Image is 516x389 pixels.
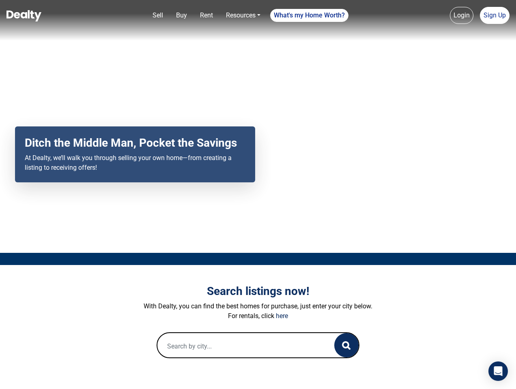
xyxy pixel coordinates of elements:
[223,7,264,24] a: Resources
[6,10,41,21] img: Dealty - Buy, Sell & Rent Homes
[276,312,288,320] a: here
[149,7,166,24] a: Sell
[197,7,216,24] a: Rent
[450,7,473,24] a: Login
[488,361,508,381] div: Open Intercom Messenger
[33,301,483,311] p: With Dealty, you can find the best homes for purchase, just enter your city below.
[480,7,510,24] a: Sign Up
[270,9,348,22] a: What's my Home Worth?
[33,284,483,298] h3: Search listings now!
[25,153,245,173] p: At Dealty, we’ll walk you through selling your own home—from creating a listing to receiving offers!
[173,7,190,24] a: Buy
[33,311,483,321] p: For rentals, click
[25,136,245,150] h2: Ditch the Middle Man, Pocket the Savings
[157,333,318,359] input: Search by city...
